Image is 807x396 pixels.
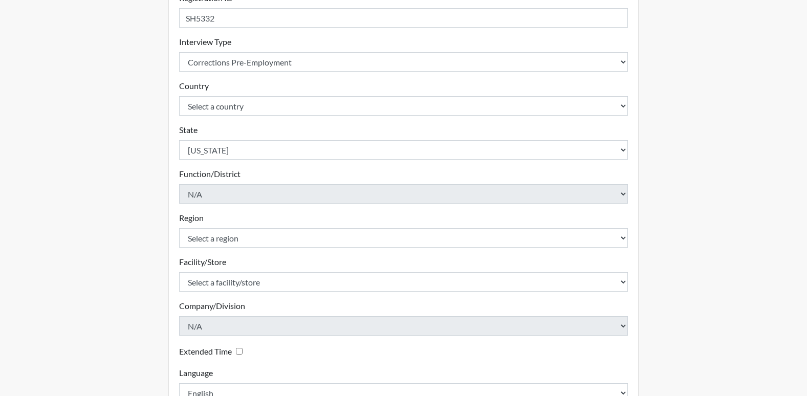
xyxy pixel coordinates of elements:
label: Extended Time [179,345,232,358]
div: Checking this box will provide the interviewee with an accomodation of extra time to answer each ... [179,344,247,359]
label: Company/Division [179,300,245,312]
label: Interview Type [179,36,231,48]
label: State [179,124,198,136]
label: Function/District [179,168,241,180]
label: Region [179,212,204,224]
label: Country [179,80,209,92]
label: Facility/Store [179,256,226,268]
label: Language [179,367,213,379]
input: Insert a Registration ID, which needs to be a unique alphanumeric value for each interviewee [179,8,628,28]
